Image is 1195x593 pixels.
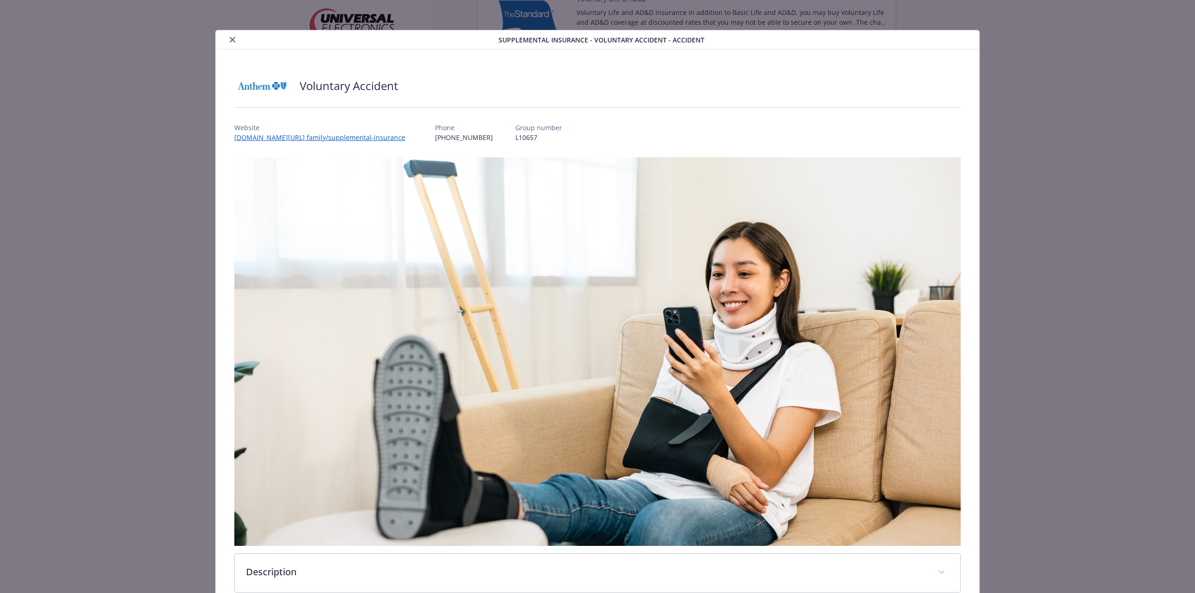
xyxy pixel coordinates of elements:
h2: Voluntary Accident [300,78,398,94]
p: Website [234,123,413,133]
img: Anthem Blue Cross [234,72,290,100]
a: [DOMAIN_NAME][URL] family/supplemental-insurance [234,133,413,142]
p: Description [246,565,927,579]
img: banner [234,157,961,546]
p: [PHONE_NUMBER] [435,133,493,142]
p: L10657 [515,133,562,142]
div: Description [235,554,960,592]
p: Phone [435,123,493,133]
p: Group number [515,123,562,133]
button: close [227,34,238,45]
span: Supplemental Insurance - Voluntary Accident - Accident [499,35,704,45]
